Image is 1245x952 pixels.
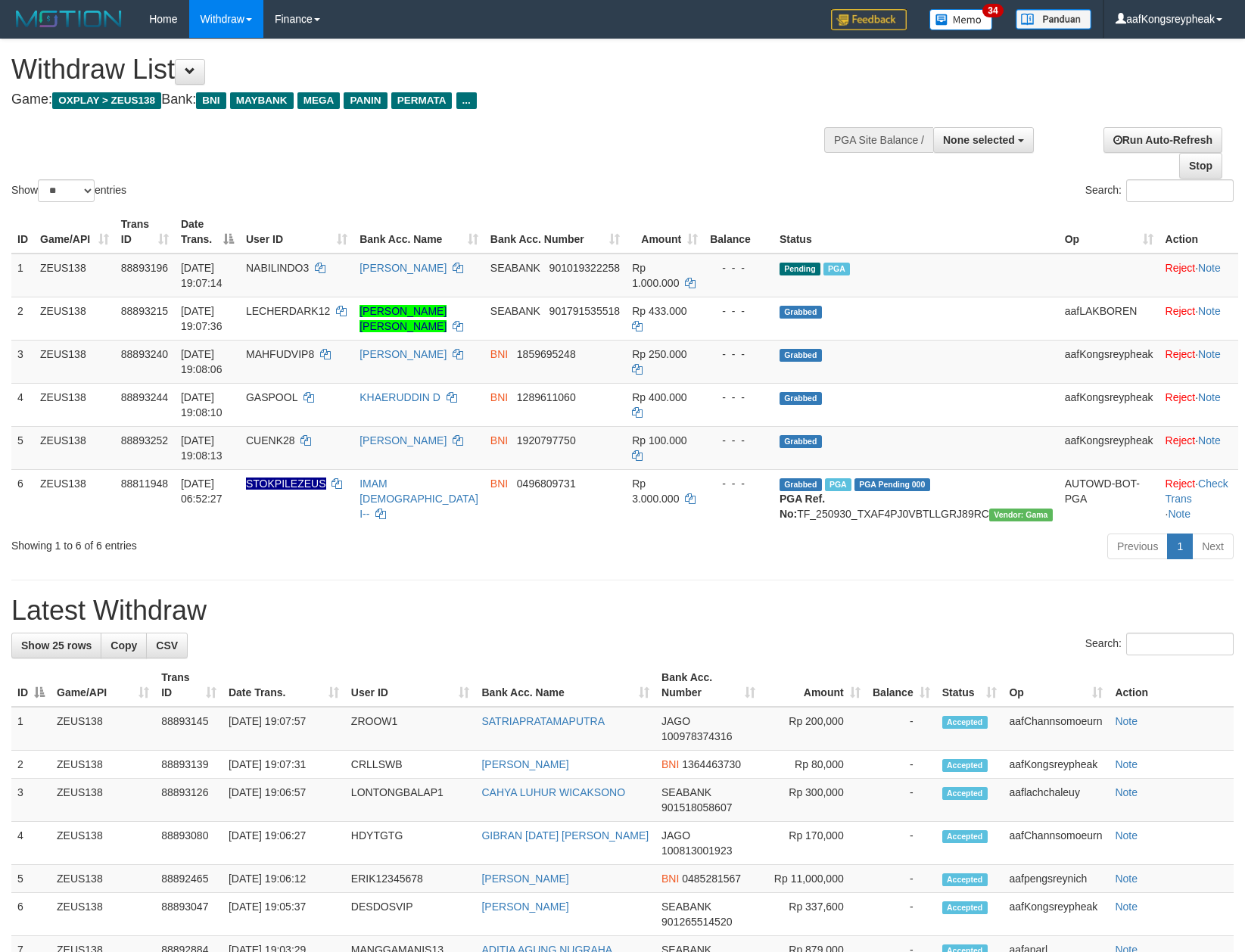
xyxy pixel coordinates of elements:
a: [PERSON_NAME] [481,873,568,885]
th: Action [1159,210,1238,254]
a: [PERSON_NAME] [481,758,568,770]
span: 34 [982,4,1003,17]
span: Grabbed [780,478,822,491]
td: - [867,865,936,893]
b: PGA Ref. No: [780,493,825,520]
span: Copy 901019322258 to clipboard [549,262,620,274]
div: - - - [710,390,767,405]
td: · · [1159,469,1238,527]
span: Rp 433.000 [632,305,686,317]
span: BNI [490,391,508,403]
th: ID [11,210,34,254]
span: SEABANK [490,262,540,274]
div: PGA Site Balance / [824,127,933,153]
td: [DATE] 19:06:57 [223,779,345,822]
span: ... [456,92,477,109]
span: PGA Pending [854,478,930,491]
span: Copy 1859695248 to clipboard [517,348,576,360]
td: · [1159,383,1238,426]
span: Copy 901791535518 to clipboard [549,305,620,317]
a: Next [1192,534,1234,559]
td: DESDOSVIP [345,893,476,936]
span: 88893244 [121,391,168,403]
td: [DATE] 19:06:27 [223,822,345,865]
span: Copy 1364463730 to clipboard [682,758,741,770]
a: GIBRAN [DATE] [PERSON_NAME] [481,829,649,842]
div: - - - [710,433,767,448]
td: 3 [11,340,34,383]
input: Search: [1126,179,1234,202]
td: aafKongsreypheak [1003,751,1109,779]
a: Reject [1166,305,1196,317]
td: Rp 300,000 [761,779,866,822]
td: 4 [11,383,34,426]
td: ZEUS138 [34,426,115,469]
span: Copy 100813001923 to clipboard [661,845,732,857]
span: Copy [110,639,137,652]
a: IMAM [DEMOGRAPHIC_DATA] I-- [359,478,478,520]
th: Date Trans.: activate to sort column ascending [223,664,345,707]
a: CSV [146,633,188,658]
img: panduan.png [1016,9,1091,30]
td: ZEUS138 [51,865,155,893]
td: 1 [11,707,51,751]
td: 88893139 [155,751,223,779]
td: Rp 337,600 [761,893,866,936]
span: Accepted [942,873,988,886]
span: Marked by aafsreyleap [825,478,851,491]
td: ZEUS138 [51,779,155,822]
span: Show 25 rows [21,639,92,652]
a: [PERSON_NAME] [359,434,447,446]
span: BNI [661,873,679,885]
span: BNI [196,92,226,109]
td: aafChannsomoeurn [1003,707,1109,751]
span: Copy 901518058607 to clipboard [661,801,732,814]
td: 2 [11,297,34,340]
td: LONTONGBALAP1 [345,779,476,822]
span: Grabbed [780,392,822,405]
td: ZEUS138 [51,822,155,865]
span: JAGO [661,829,690,842]
td: Rp 80,000 [761,751,866,779]
span: Copy 1920797750 to clipboard [517,434,576,446]
td: ZEUS138 [34,340,115,383]
td: - [867,751,936,779]
td: ERIK12345678 [345,865,476,893]
a: Run Auto-Refresh [1103,127,1222,153]
span: Pending [780,263,820,275]
span: LECHERDARK12 [246,305,330,317]
td: ZEUS138 [51,893,155,936]
td: 88893080 [155,822,223,865]
a: Note [1115,829,1138,842]
th: Amount: activate to sort column ascending [761,664,866,707]
span: BNI [490,478,508,490]
td: ZEUS138 [51,751,155,779]
span: CSV [156,639,178,652]
td: [DATE] 19:05:37 [223,893,345,936]
span: 88893196 [121,262,168,274]
td: 5 [11,865,51,893]
th: User ID: activate to sort column ascending [345,664,476,707]
div: Showing 1 to 6 of 6 entries [11,532,507,553]
span: Marked by aafanarl [823,263,850,275]
td: 6 [11,893,51,936]
div: - - - [710,476,767,491]
span: Copy 0485281567 to clipboard [682,873,741,885]
a: Reject [1166,434,1196,446]
span: PERMATA [391,92,453,109]
a: Previous [1107,534,1168,559]
label: Search: [1085,633,1234,655]
td: aafKongsreypheak [1059,340,1159,383]
td: aafKongsreypheak [1059,383,1159,426]
a: Note [1168,508,1191,520]
td: aafLAKBOREN [1059,297,1159,340]
span: BNI [490,348,508,360]
td: 1 [11,254,34,297]
span: Grabbed [780,306,822,319]
th: Bank Acc. Name: activate to sort column ascending [353,210,484,254]
td: - [867,893,936,936]
span: Accepted [942,901,988,914]
th: Amount: activate to sort column ascending [626,210,704,254]
select: Showentries [38,179,95,202]
a: Copy [101,633,147,658]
